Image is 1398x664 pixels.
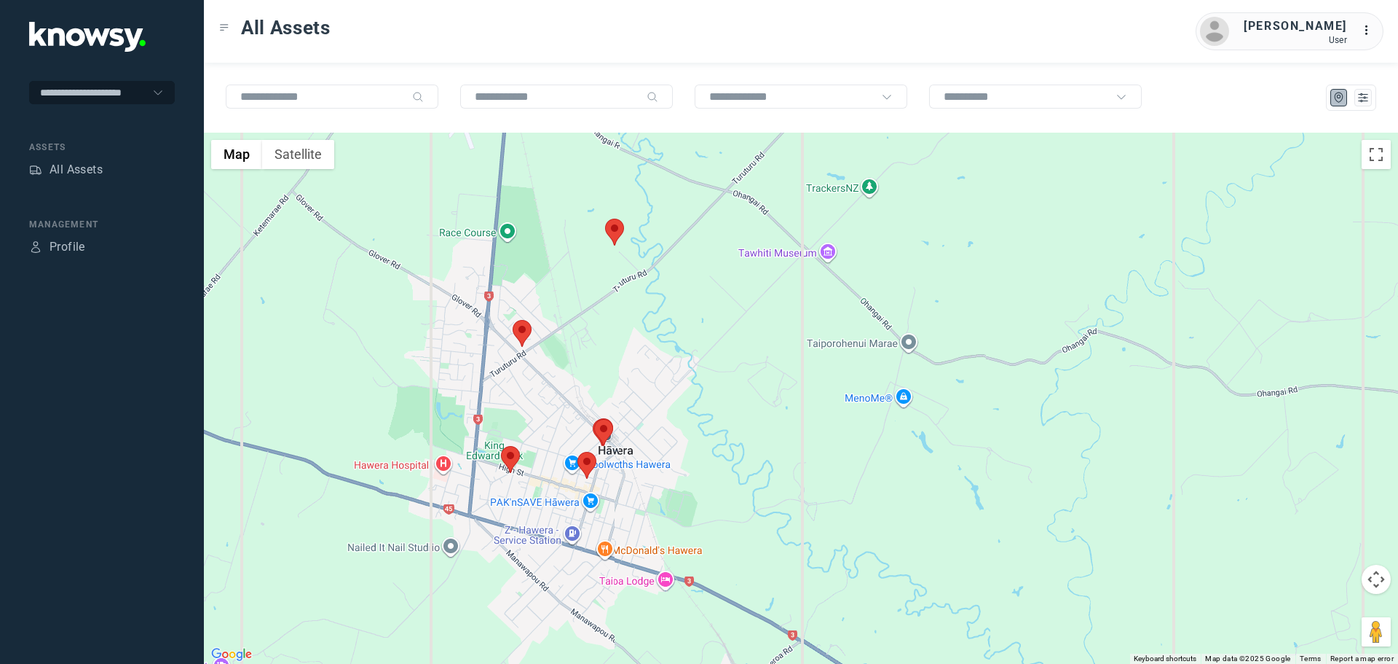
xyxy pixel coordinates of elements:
[29,22,146,52] img: Application Logo
[1200,17,1229,46] img: avatar.png
[219,23,229,33] div: Toggle Menu
[208,645,256,664] a: Open this area in Google Maps (opens a new window)
[1244,17,1347,35] div: [PERSON_NAME]
[1362,22,1379,39] div: :
[1134,654,1196,664] button: Keyboard shortcuts
[1356,91,1370,104] div: List
[412,91,424,103] div: Search
[1362,565,1391,594] button: Map camera controls
[1332,91,1346,104] div: Map
[1362,22,1379,42] div: :
[1362,617,1391,647] button: Drag Pegman onto the map to open Street View
[208,645,256,664] img: Google
[647,91,658,103] div: Search
[29,238,85,256] a: ProfileProfile
[29,163,42,176] div: Assets
[1205,655,1290,663] span: Map data ©2025 Google
[29,218,175,231] div: Management
[1300,655,1322,663] a: Terms (opens in new tab)
[262,140,334,169] button: Show satellite imagery
[50,161,103,179] div: All Assets
[211,140,262,169] button: Show street map
[1362,25,1377,36] tspan: ...
[1244,35,1347,45] div: User
[241,15,331,41] span: All Assets
[29,241,42,254] div: Profile
[1362,140,1391,169] button: Toggle fullscreen view
[29,141,175,154] div: Assets
[50,238,85,256] div: Profile
[29,161,103,179] a: AssetsAll Assets
[1330,655,1394,663] a: Report a map error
